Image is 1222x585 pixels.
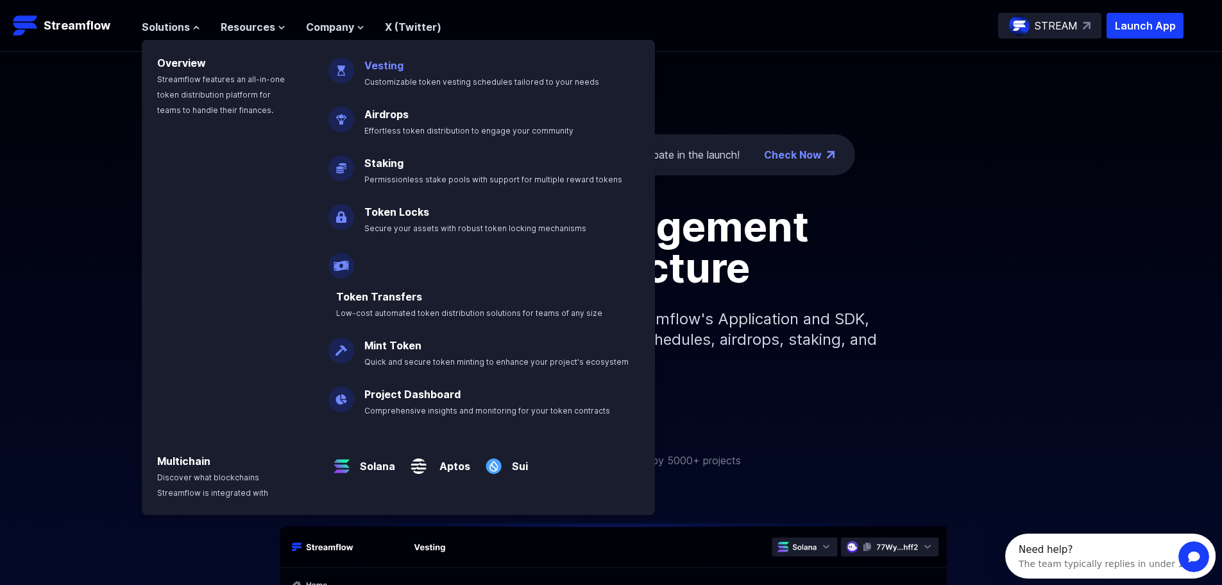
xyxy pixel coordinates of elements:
a: Solana [355,448,395,474]
a: Multichain [157,455,210,467]
div: Open Intercom Messenger [5,5,222,40]
span: Effortless token distribution to engage your community [364,126,573,135]
a: Staking [364,157,403,170]
img: Sui [480,443,507,479]
span: Solutions [142,19,190,35]
a: Token Locks [364,205,429,218]
button: Company [306,19,364,35]
img: Vesting [328,48,354,83]
span: Comprehensive insights and monitoring for your token contracts [364,406,610,415]
a: Mint Token [364,339,421,352]
p: Trusted by 5000+ projects [613,453,741,468]
span: Secure your assets with robust token locking mechanisms [364,223,586,233]
iframe: Intercom live chat [1178,541,1209,572]
span: Streamflow features an all-in-one token distribution platform for teams to handle their finances. [157,74,285,115]
button: Resources [221,19,285,35]
img: top-right-arrow.svg [1083,22,1090,30]
img: Airdrops [328,96,354,132]
span: Company [306,19,354,35]
p: STREAM [1035,18,1078,33]
img: Token Locks [328,194,354,230]
span: Customizable token vesting schedules tailored to your needs [364,77,599,87]
img: Mint Token [328,327,354,363]
span: Low-cost automated token distribution solutions for teams of any size [336,308,602,318]
span: Discover what blockchains Streamflow is integrated with [157,473,268,498]
img: Staking [328,145,354,181]
button: Solutions [142,19,200,35]
button: Launch App [1107,13,1184,39]
img: streamflow-logo-circle.png [1009,15,1030,36]
a: Sui [507,448,528,474]
a: Airdrops [364,108,409,121]
img: Streamflow Logo [13,13,38,39]
a: Overview [157,57,206,69]
img: Aptos [405,443,432,479]
img: Payroll [328,243,354,279]
img: Solana [328,443,355,479]
img: top-right-arrow.png [827,151,835,159]
div: Need help? [13,11,184,21]
img: Project Dashboard [328,376,354,412]
a: X (Twitter) [385,21,441,33]
a: Project Dashboard [364,388,461,401]
a: Token Transfers [336,290,422,303]
p: Streamflow [44,17,110,35]
iframe: Intercom live chat discovery launcher [1005,534,1216,579]
span: Quick and secure token minting to enhance your project's ecosystem [364,357,629,367]
a: Vesting [364,59,403,72]
a: STREAM [998,13,1101,39]
div: The team typically replies in under 1h [13,21,184,35]
a: Streamflow [13,13,129,39]
a: Check Now [764,147,822,162]
a: Aptos [432,448,470,474]
span: Resources [221,19,275,35]
span: Permissionless stake pools with support for multiple reward tokens [364,175,622,184]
